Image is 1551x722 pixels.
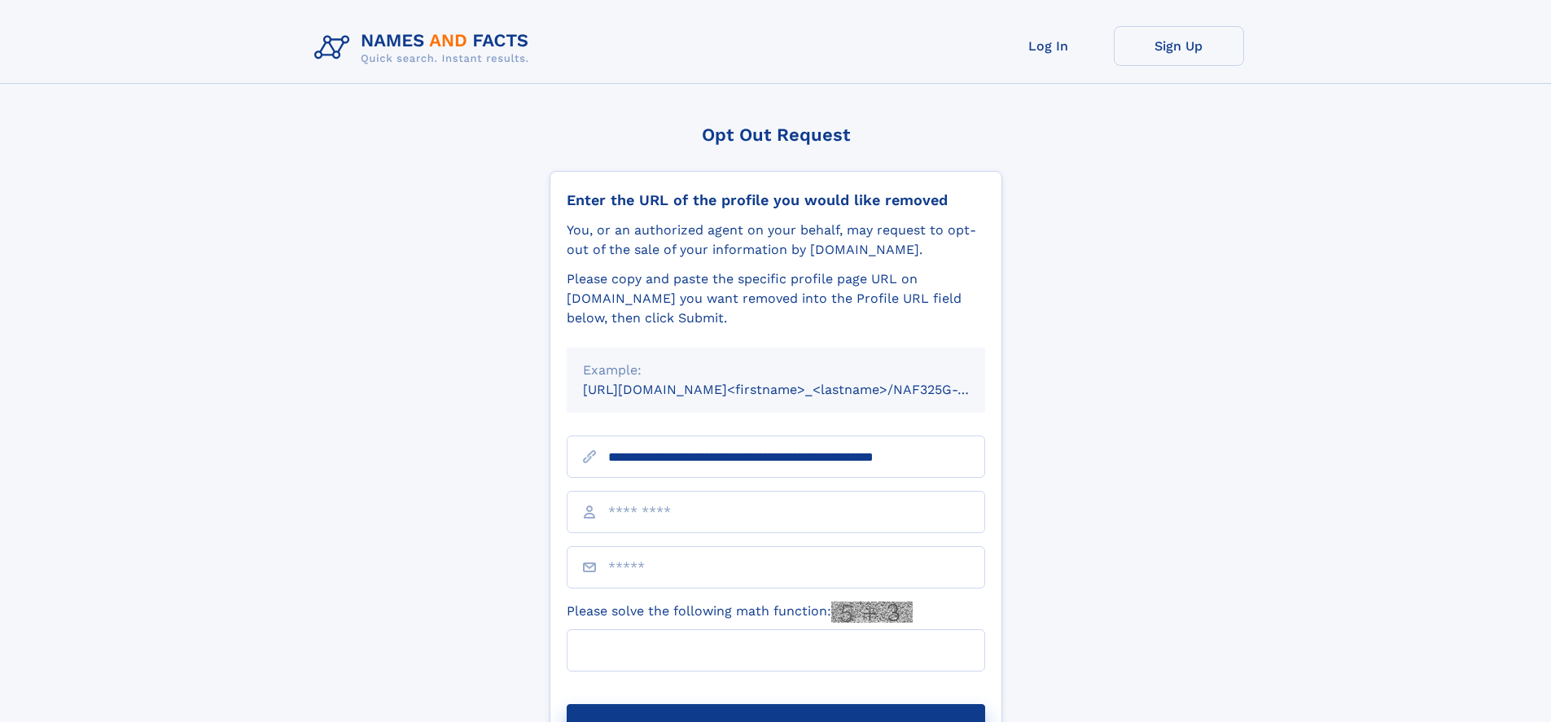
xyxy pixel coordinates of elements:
[583,361,969,380] div: Example:
[984,26,1114,66] a: Log In
[1114,26,1244,66] a: Sign Up
[567,602,913,623] label: Please solve the following math function:
[550,125,1002,145] div: Opt Out Request
[567,221,985,260] div: You, or an authorized agent on your behalf, may request to opt-out of the sale of your informatio...
[567,191,985,209] div: Enter the URL of the profile you would like removed
[583,382,1016,397] small: [URL][DOMAIN_NAME]<firstname>_<lastname>/NAF325G-xxxxxxxx
[567,269,985,328] div: Please copy and paste the specific profile page URL on [DOMAIN_NAME] you want removed into the Pr...
[308,26,542,70] img: Logo Names and Facts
